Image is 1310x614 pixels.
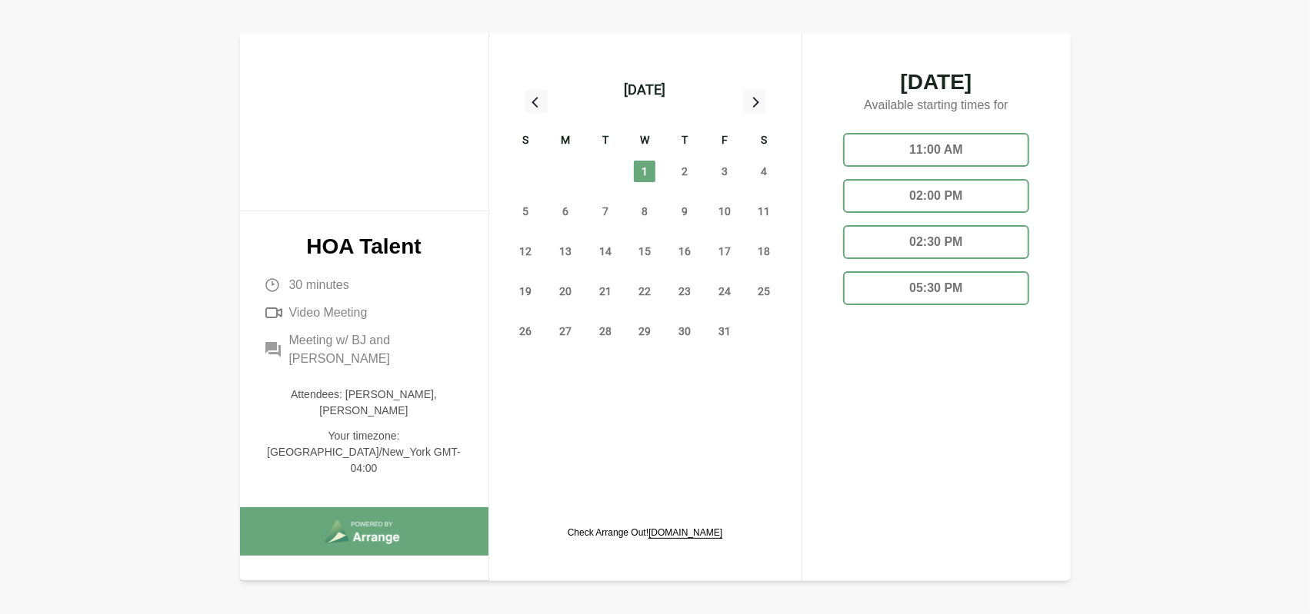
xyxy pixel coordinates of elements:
span: Wednesday, October 22, 2025 [634,280,655,302]
span: Saturday, October 11, 2025 [754,201,775,222]
div: T [665,131,705,151]
div: 02:30 PM [843,225,1029,259]
span: Friday, October 24, 2025 [714,280,735,302]
span: Monday, October 6, 2025 [555,201,576,222]
span: Thursday, October 30, 2025 [674,320,695,342]
span: Thursday, October 2, 2025 [674,161,695,182]
span: [DATE] [833,71,1040,93]
span: Friday, October 10, 2025 [714,201,735,222]
span: Thursday, October 16, 2025 [674,241,695,262]
div: W [625,131,665,151]
span: Wednesday, October 1, 2025 [634,161,655,182]
p: HOA Talent [265,236,464,257]
span: Wednesday, October 29, 2025 [634,320,655,342]
div: F [705,131,745,151]
span: Wednesday, October 15, 2025 [634,241,655,262]
span: Sunday, October 19, 2025 [515,280,536,302]
span: Friday, October 3, 2025 [714,161,735,182]
div: T [585,131,625,151]
span: Sunday, October 26, 2025 [515,320,536,342]
div: M [545,131,585,151]
span: Tuesday, October 7, 2025 [595,201,616,222]
div: 05:30 PM [843,271,1029,305]
span: Saturday, October 25, 2025 [754,280,775,302]
span: Tuesday, October 28, 2025 [595,320,616,342]
span: Monday, October 13, 2025 [555,241,576,262]
div: 02:00 PM [843,179,1029,213]
span: Video Meeting [289,304,368,322]
p: Your timezone: [GEOGRAPHIC_DATA]/New_York GMT-04:00 [265,428,464,476]
span: Tuesday, October 14, 2025 [595,241,616,262]
div: 11:00 AM [843,133,1029,167]
span: Monday, October 20, 2025 [555,280,576,302]
span: Tuesday, October 21, 2025 [595,280,616,302]
span: 30 minutes [289,276,349,294]
div: [DATE] [625,79,666,101]
p: Available starting times for [833,93,1040,121]
span: Wednesday, October 8, 2025 [634,201,655,222]
div: S [745,131,785,151]
span: Thursday, October 23, 2025 [674,280,695,302]
span: Friday, October 17, 2025 [714,241,735,262]
span: Friday, October 31, 2025 [714,320,735,342]
span: Saturday, October 4, 2025 [754,161,775,182]
a: [DOMAIN_NAME] [648,527,722,538]
div: S [506,131,546,151]
span: Monday, October 27, 2025 [555,320,576,342]
span: Thursday, October 9, 2025 [674,201,695,222]
span: Meeting w/ BJ and [PERSON_NAME] [289,331,464,368]
span: Sunday, October 12, 2025 [515,241,536,262]
p: Attendees: [PERSON_NAME],[PERSON_NAME] [265,387,464,419]
span: Saturday, October 18, 2025 [754,241,775,262]
p: Check Arrange Out! [568,526,722,539]
span: Sunday, October 5, 2025 [515,201,536,222]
